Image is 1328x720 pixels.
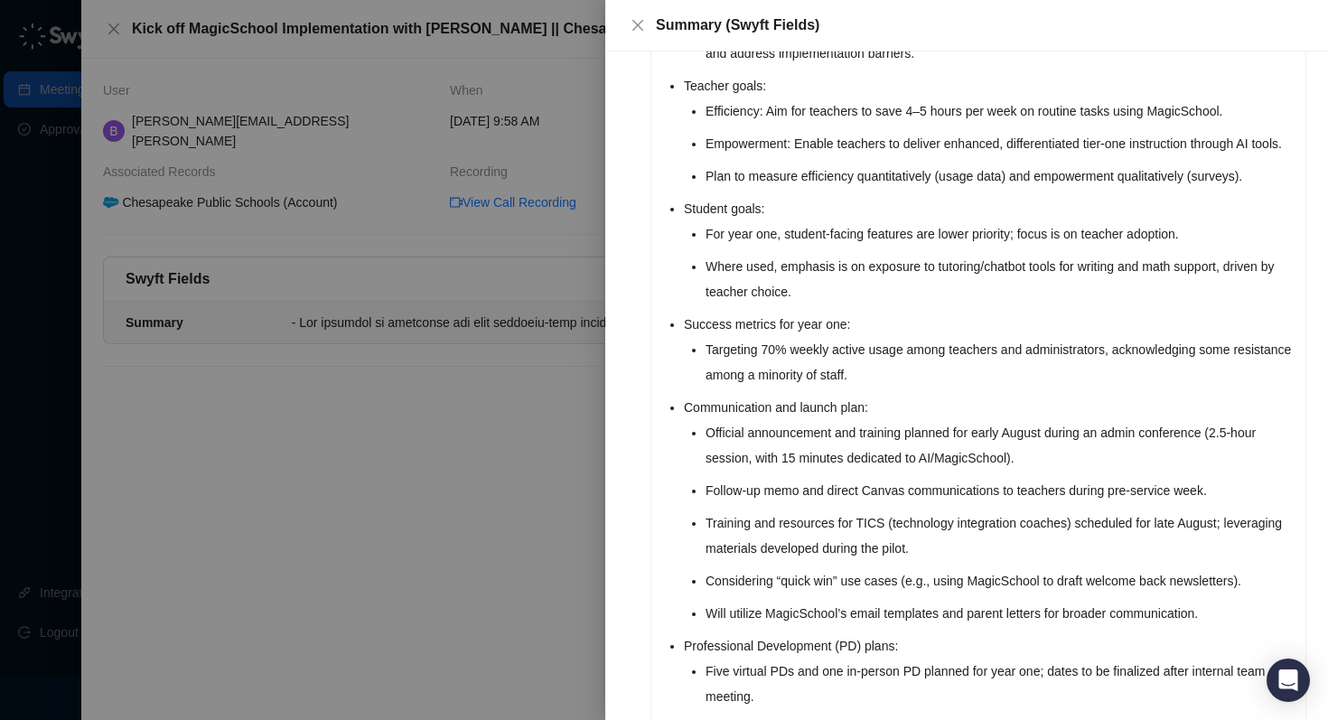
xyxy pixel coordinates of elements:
li: Efficiency: Aim for teachers to save 4–5 hours per week on routine tasks using MagicSchool. [706,98,1295,124]
li: Student goals: [684,196,1295,304]
button: Close [627,14,649,36]
li: Empowerment: Enable teachers to deliver enhanced, differentiated tier-one instruction through AI ... [706,131,1295,156]
li: Considering “quick win” use cases (e.g., using MagicSchool to draft welcome back newsletters). [706,568,1295,594]
li: For year one, student-facing features are lower priority; focus is on teacher adoption. [706,221,1295,247]
li: Success metrics for year one: [684,312,1295,388]
li: Training and resources for TICS (technology integration coaches) scheduled for late August; lever... [706,510,1295,561]
div: Open Intercom Messenger [1267,659,1310,702]
li: Plan to measure efficiency quantitatively (usage data) and empowerment qualitatively (surveys). [706,164,1295,189]
li: Five virtual PDs and one in-person PD planned for year one; dates to be finalized after internal ... [706,659,1295,709]
li: Where used, emphasis is on exposure to tutoring/chatbot tools for writing and math support, drive... [706,254,1295,304]
div: Summary (Swyft Fields) [656,14,1306,36]
li: Will utilize MagicSchool’s email templates and parent letters for broader communication. [706,601,1295,626]
li: Official announcement and training planned for early August during an admin conference (2.5-hour ... [706,420,1295,471]
li: Targeting 70% weekly active usage among teachers and administrators, acknowledging some resistanc... [706,337,1295,388]
li: Teacher goals: [684,73,1295,189]
li: Follow-up memo and direct Canvas communications to teachers during pre-service week. [706,478,1295,503]
li: Communication and launch plan: [684,395,1295,626]
span: close [631,18,645,33]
